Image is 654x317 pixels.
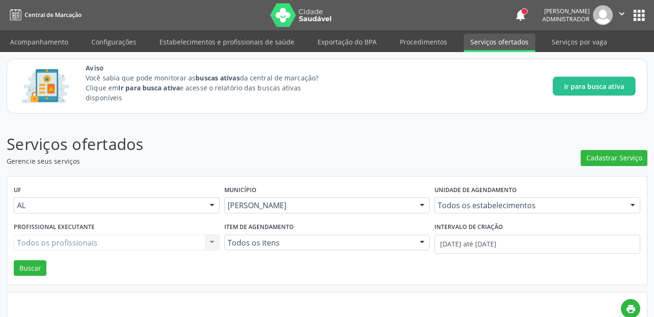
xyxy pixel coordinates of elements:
[118,83,180,92] strong: Ir para busca ativa
[3,34,75,50] a: Acompanhamento
[85,34,143,50] a: Configurações
[545,34,614,50] a: Serviços por vaga
[553,77,636,96] button: Ir para busca ativa
[224,220,294,235] label: Item de agendamento
[311,34,383,50] a: Exportação do BPA
[542,15,590,23] span: Administrador
[153,34,301,50] a: Estabelecimentos e profissionais de saúde
[617,9,627,19] i: 
[228,201,411,210] span: [PERSON_NAME]
[464,34,535,52] a: Serviços ofertados
[434,235,640,254] input: Selecione um intervalo
[7,156,455,166] p: Gerencie seus serviços
[613,5,631,25] button: 
[18,65,72,107] img: Imagem de CalloutCard
[86,73,336,103] p: Você sabia que pode monitorar as da central de marcação? Clique em e acesse o relatório das busca...
[14,260,46,276] button: Buscar
[7,132,455,156] p: Serviços ofertados
[228,238,411,247] span: Todos os itens
[7,7,81,23] a: Central de Marcação
[14,183,21,198] label: UF
[631,7,647,24] button: apps
[86,63,336,73] span: Aviso
[434,220,503,235] label: Intervalo de criação
[438,201,621,210] span: Todos os estabelecimentos
[224,183,256,198] label: Município
[17,201,200,210] span: AL
[25,11,81,19] span: Central de Marcação
[581,150,647,166] button: Cadastrar Serviço
[564,81,624,91] span: Ir para busca ativa
[195,73,239,82] strong: buscas ativas
[434,183,517,198] label: Unidade de agendamento
[586,153,642,163] span: Cadastrar Serviço
[393,34,454,50] a: Procedimentos
[514,9,527,22] button: notifications
[626,304,636,314] i: print
[542,7,590,15] div: [PERSON_NAME]
[14,220,95,235] label: Profissional executante
[593,5,613,25] img: img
